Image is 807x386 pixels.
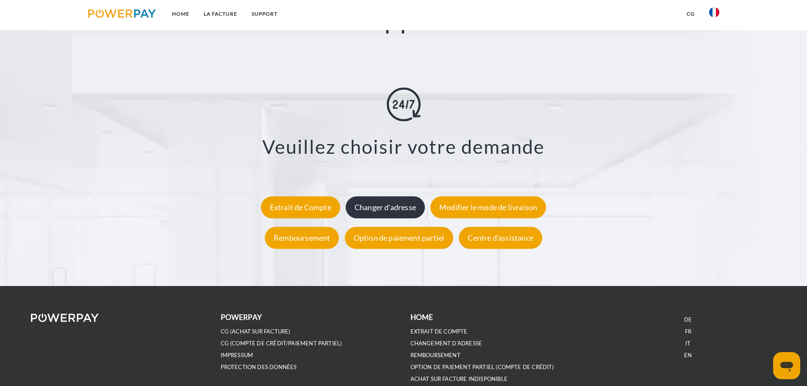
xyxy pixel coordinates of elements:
[684,316,692,323] a: DE
[345,227,454,249] div: Option de paiement partiel
[428,203,548,212] a: Modifier le mode de livraison
[165,6,197,22] a: Home
[410,340,483,347] a: Changement d'adresse
[387,87,421,121] img: online-shopping.svg
[344,203,427,212] a: Changer d'adresse
[685,340,691,347] a: IT
[265,227,339,249] div: Remboursement
[221,340,342,347] a: CG (Compte de crédit/paiement partiel)
[773,352,800,379] iframe: Bouton de lancement de la fenêtre de messagerie, conversation en cours
[346,196,425,218] div: Changer d'adresse
[410,375,507,383] a: ACHAT SUR FACTURE INDISPONIBLE
[457,233,544,242] a: Centre d'assistance
[263,233,341,242] a: Remboursement
[430,196,546,218] div: Modifier le mode de livraison
[244,6,285,22] a: Support
[684,352,692,359] a: EN
[221,313,262,322] b: POWERPAY
[51,135,756,158] h3: Veuillez choisir votre demande
[410,313,433,322] b: Home
[31,314,99,322] img: logo-powerpay-white.svg
[221,364,297,371] a: PROTECTION DES DONNÉES
[221,328,291,335] a: CG (achat sur facture)
[679,6,702,22] a: CG
[343,233,456,242] a: Option de paiement partiel
[410,364,554,371] a: OPTION DE PAIEMENT PARTIEL (Compte de crédit)
[459,227,542,249] div: Centre d'assistance
[259,203,342,212] a: Extrait de Compte
[88,9,156,18] img: logo-powerpay.svg
[410,328,468,335] a: EXTRAIT DE COMPTE
[261,196,340,218] div: Extrait de Compte
[685,328,691,335] a: FR
[410,352,460,359] a: REMBOURSEMENT
[221,352,253,359] a: IMPRESSUM
[197,6,244,22] a: LA FACTURE
[709,7,719,17] img: fr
